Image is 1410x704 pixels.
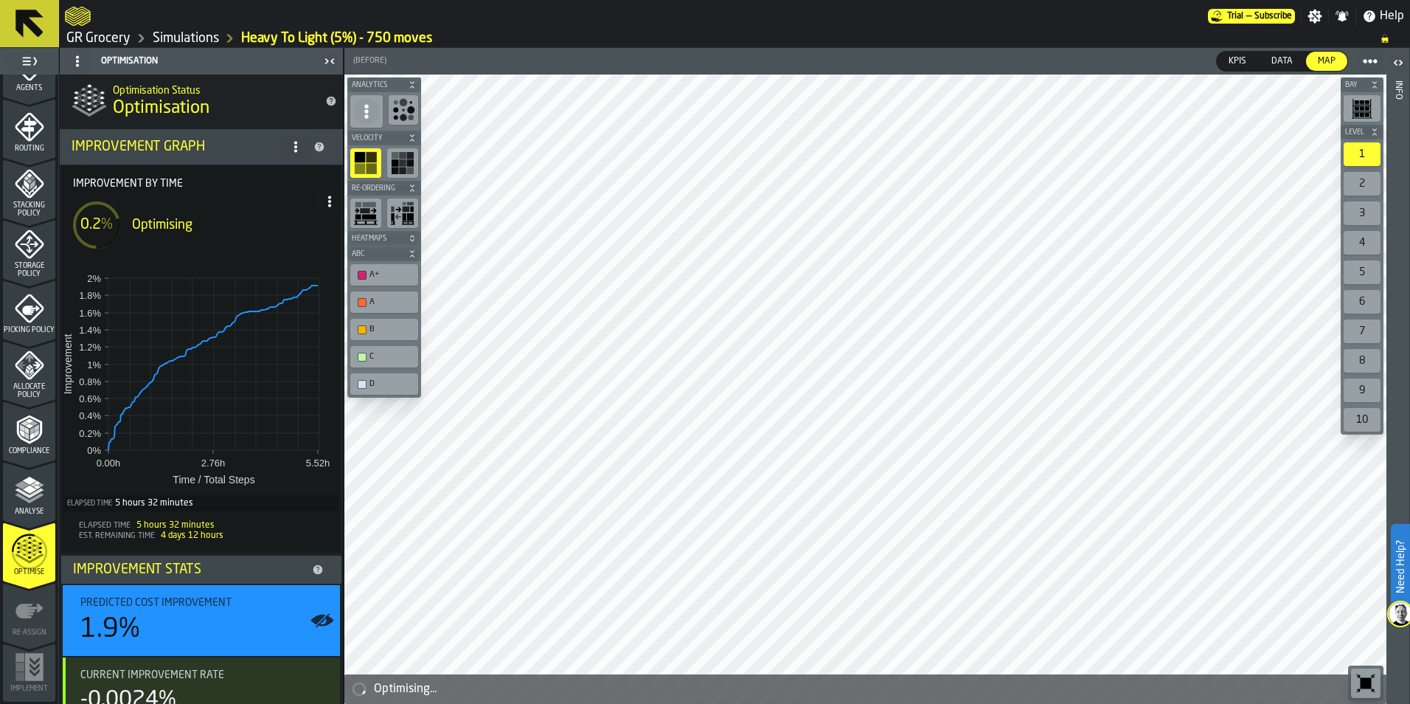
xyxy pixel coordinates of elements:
text: 0.6% [79,393,101,404]
label: button-switch-multi-KPIs [1216,51,1259,72]
div: D [353,376,415,392]
li: menu Stacking Policy [3,159,55,218]
svg: show Visits heatmap [391,151,414,175]
span: KPIs [1223,55,1252,68]
span: Agents [3,84,55,92]
span: Analytics [349,81,405,89]
div: Improvement Graph [72,139,284,155]
div: button-toolbar-undefined [1341,169,1383,199]
div: button-toolbar-undefined [1341,258,1383,287]
button: button- [347,246,421,261]
header: Info [1386,48,1409,704]
div: button-toolbar-undefined [1341,376,1383,405]
div: 7 [1344,320,1381,343]
svg: Reset zoom and position [1354,672,1378,695]
div: 3 [1344,201,1381,225]
label: button-toggle-Notifications [1329,9,1355,24]
label: button-toggle-Open [1388,51,1409,77]
span: — [1246,11,1251,21]
div: Optimising [132,217,306,233]
div: 6 [1344,290,1381,314]
span: Predicted Cost Improvement [80,597,232,609]
label: Elapsed Time [67,500,112,508]
span: Est. Remaining Time [79,532,155,540]
label: button-toggle-Help [1356,7,1410,25]
span: Allocate Policy [3,383,55,399]
div: button-toolbar-undefined [347,145,384,181]
div: button-toolbar-undefined [347,343,421,370]
span: Re-assign [3,629,55,637]
div: Optimising... [374,680,1381,698]
div: 10 [1344,408,1381,432]
span: Optimisation [101,56,158,66]
nav: Breadcrumb [65,30,1404,47]
div: button-toolbar-undefined [347,370,421,398]
svg: Show Congestion [392,98,415,122]
div: button-toolbar-undefined [1341,346,1383,376]
div: button-toolbar-undefined [1341,228,1383,258]
div: button-toolbar-undefined [1341,199,1383,228]
div: button-toolbar-undefined [1341,139,1383,169]
label: button-toggle-Toggle Full Menu [3,51,55,72]
a: link-to-/wh/i/e451d98b-95f6-4604-91ff-c80219f9c36d/pricing/ [1208,9,1295,24]
a: link-to-/wh/i/e451d98b-95f6-4604-91ff-c80219f9c36d [153,30,219,46]
span: % [101,218,113,232]
span: (Before) [353,56,386,66]
div: button-toolbar-undefined [386,92,421,131]
div: A [353,294,415,310]
span: Bay [1342,81,1367,89]
div: button-toolbar-undefined [347,261,421,289]
span: Re-Ordering [349,184,405,193]
a: link-to-/wh/i/e451d98b-95f6-4604-91ff-c80219f9c36d [66,30,131,46]
span: Stacking Policy [3,201,55,218]
div: button-toolbar-undefined [347,316,421,343]
div: A+ [353,267,415,283]
div: button-toolbar-undefined [347,289,421,316]
div: button-toolbar-undefined [1341,405,1383,435]
div: 5 hours 32 minutes [115,498,193,508]
div: Title [80,597,328,609]
text: 1.8% [79,290,101,301]
label: button-switch-multi-Data [1259,51,1305,72]
button: button- [347,231,421,246]
text: 1.6% [79,308,101,319]
div: thumb [1217,52,1258,71]
span: Velocity [349,134,405,142]
div: 1 [1344,142,1381,166]
span: Subscribe [1254,11,1292,21]
svg: show ABC heatmap [354,151,378,175]
div: stat-Predicted Cost Improvement [63,585,340,656]
span: Trial [1227,11,1243,21]
div: thumb [1260,52,1305,71]
div: C [369,352,414,362]
div: Improvement Stats [73,562,306,578]
div: 9 [1344,379,1381,402]
button: button- [347,181,421,196]
span: Improvement by time [73,178,341,190]
button: button- [347,77,421,92]
button: button- [347,131,421,145]
span: 5 hours 32 minutes [136,521,215,530]
text: 1.4% [79,325,101,336]
div: button-toolbar-undefined [1341,92,1383,125]
span: Heatmaps [349,235,405,243]
label: Title [61,166,341,190]
div: Title [80,669,328,681]
li: menu Optimise [3,522,55,582]
button: button- [1341,125,1383,139]
li: menu Re-assign [3,583,55,642]
span: Level [1342,128,1367,137]
span: Analyse [3,508,55,516]
label: button-toggle-Close me [319,52,340,70]
text: 5.52h [306,458,330,469]
div: button-toolbar-undefined [384,145,421,181]
text: 0.4% [79,410,101,421]
text: 2.76h [201,458,226,469]
div: C [353,349,415,365]
li: menu Picking Policy [3,280,55,339]
div: button-toolbar-undefined [1348,666,1383,701]
span: Elapsed Time [79,522,131,530]
div: alert-Optimising... [344,674,1386,704]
